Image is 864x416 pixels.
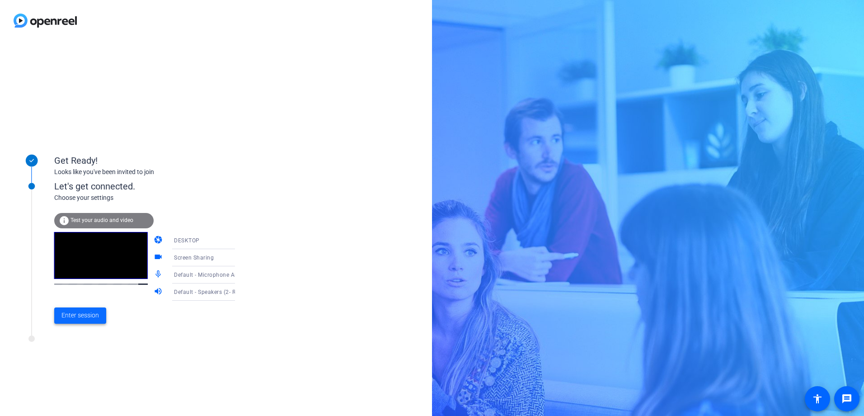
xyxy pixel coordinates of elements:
mat-icon: videocam [154,252,164,263]
span: Enter session [61,311,99,320]
button: Enter session [54,307,106,324]
div: Get Ready! [54,154,235,167]
span: DESKTOP [174,237,200,244]
mat-icon: mic_none [154,269,164,280]
span: Default - Microphone Array (Intel® Smart Sound Technology (Intel® SST)) [174,271,368,278]
div: Choose your settings [54,193,254,203]
span: Screen Sharing [174,255,214,261]
div: Looks like you've been invited to join [54,167,235,177]
div: Let's get connected. [54,180,254,193]
mat-icon: volume_up [154,287,164,298]
mat-icon: info [59,215,70,226]
span: Test your audio and video [70,217,133,223]
mat-icon: message [841,393,852,404]
mat-icon: accessibility [812,393,823,404]
mat-icon: camera [154,235,164,246]
span: Default - Speakers (2- Realtek(R) Audio) [174,288,278,295]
